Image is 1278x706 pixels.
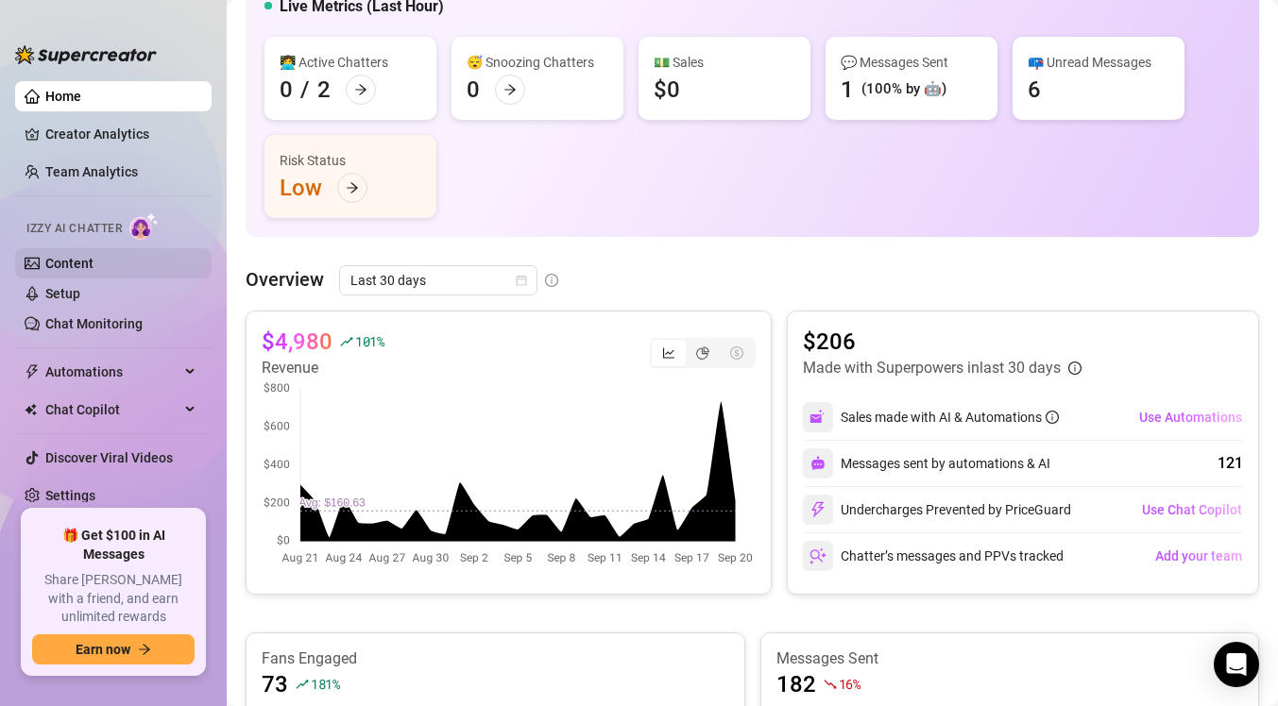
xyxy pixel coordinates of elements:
[25,364,40,379] span: thunderbolt
[861,78,946,101] div: (100% by 🤖)
[45,488,95,503] a: Settings
[467,75,480,105] div: 0
[45,256,94,271] a: Content
[138,643,151,656] span: arrow-right
[696,346,709,360] span: pie-chart
[32,571,195,627] span: Share [PERSON_NAME] with a friend, and earn unlimited rewards
[1141,495,1243,525] button: Use Chat Copilot
[1046,411,1059,424] span: info-circle
[262,669,288,699] article: 73
[809,409,826,426] img: svg%3e
[340,335,353,348] span: rise
[32,527,195,563] span: 🎁 Get $100 in AI Messages
[776,648,1244,669] article: Messages Sent
[280,75,293,105] div: 0
[467,52,608,73] div: 😴 Snoozing Chatters
[803,357,1061,379] article: Made with Superpowers in last 30 days
[1068,361,1082,375] span: info-circle
[346,181,359,194] span: arrow-right
[650,338,756,368] div: segmented control
[1155,548,1242,563] span: Add your team
[45,395,179,425] span: Chat Copilot
[1139,410,1242,425] span: Use Automations
[516,275,527,286] span: calendar
[839,675,861,693] span: 16 %
[32,634,195,664] button: Earn nowarrow-right
[350,266,526,294] span: Last 30 days
[129,212,159,240] img: AI Chatter
[262,648,729,669] article: Fans Engaged
[841,52,982,73] div: 💬 Messages Sent
[1218,452,1243,475] div: 121
[809,547,826,564] img: svg%3e
[545,274,558,287] span: info-circle
[824,678,837,691] span: fall
[803,327,1082,357] article: $206
[262,327,332,357] article: $4,980
[503,83,517,96] span: arrow-right
[1028,52,1169,73] div: 📪 Unread Messages
[311,675,340,693] span: 181 %
[730,346,743,360] span: dollar-circle
[809,501,826,518] img: svg%3e
[280,52,421,73] div: 👩‍💻 Active Chatters
[25,403,37,416] img: Chat Copilot
[841,407,1059,428] div: Sales made with AI & Automations
[803,448,1050,479] div: Messages sent by automations & AI
[280,150,421,171] div: Risk Status
[262,357,384,379] article: Revenue
[803,495,1071,525] div: Undercharges Prevented by PriceGuard
[317,75,331,105] div: 2
[803,541,1064,571] div: Chatter’s messages and PPVs tracked
[1154,541,1243,571] button: Add your team
[654,52,795,73] div: 💵 Sales
[45,286,80,301] a: Setup
[296,678,309,691] span: rise
[45,316,143,331] a: Chat Monitoring
[1142,502,1242,517] span: Use Chat Copilot
[1214,642,1259,687] div: Open Intercom Messenger
[45,119,196,149] a: Creator Analytics
[76,642,130,657] span: Earn now
[26,220,122,238] span: Izzy AI Chatter
[662,346,675,360] span: line-chart
[246,265,324,294] article: Overview
[1138,402,1243,432] button: Use Automations
[776,669,816,699] article: 182
[654,75,680,105] div: $0
[355,332,384,350] span: 101 %
[354,83,367,96] span: arrow-right
[45,164,138,179] a: Team Analytics
[810,456,826,471] img: svg%3e
[15,45,157,64] img: logo-BBDzfeDw.svg
[841,75,854,105] div: 1
[45,357,179,387] span: Automations
[1028,75,1041,105] div: 6
[45,450,173,465] a: Discover Viral Videos
[45,89,81,104] a: Home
